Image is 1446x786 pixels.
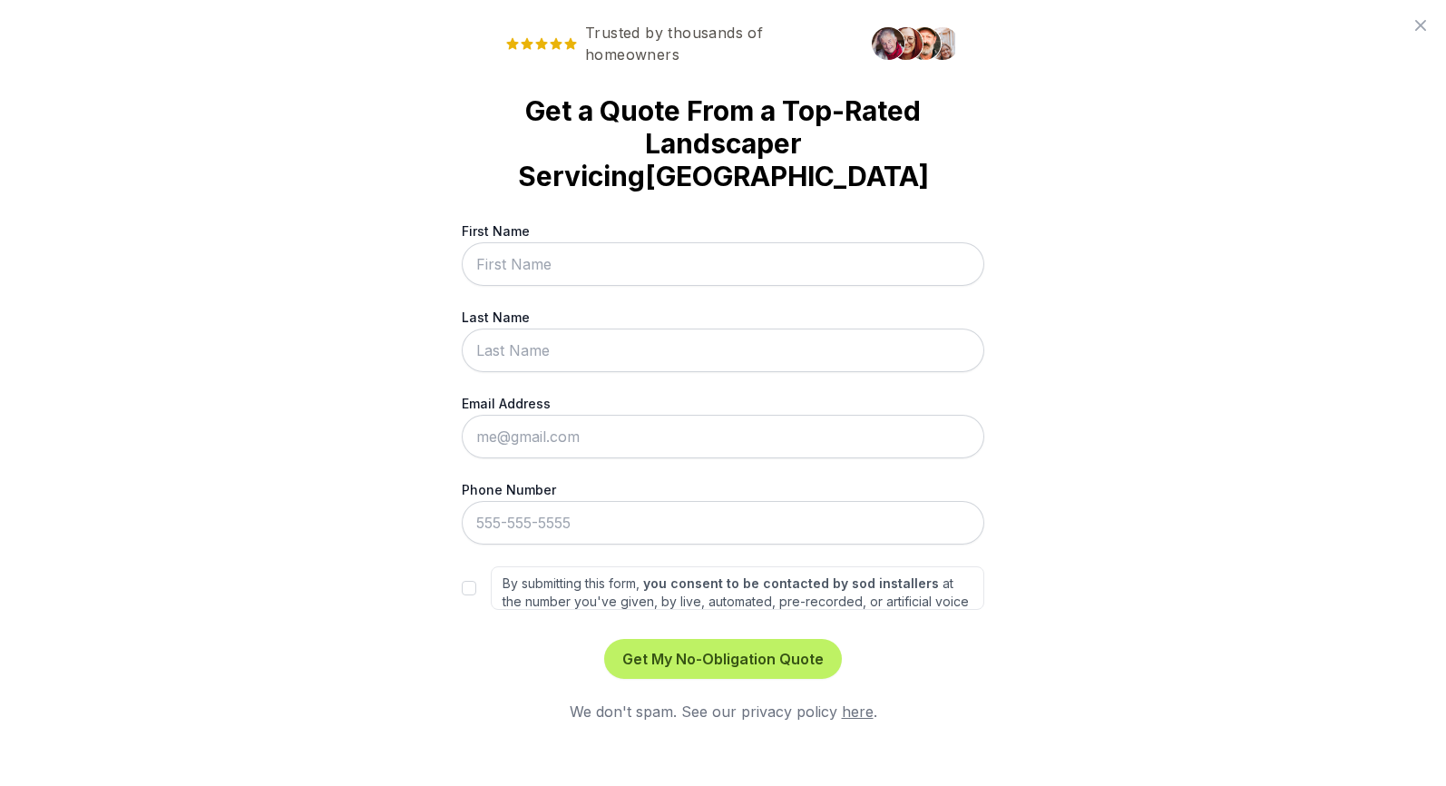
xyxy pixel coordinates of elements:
[462,242,984,286] input: First Name
[842,702,874,721] a: here
[462,501,984,545] input: 555-555-5555
[491,566,984,610] label: By submitting this form, at the number you've given, by live, automated, pre-recorded, or artific...
[491,22,861,65] span: Trusted by thousands of homeowners
[462,329,984,372] input: Last Name
[462,415,984,458] input: me@gmail.com
[462,221,984,241] label: First Name
[643,575,939,591] strong: you consent to be contacted by sod installers
[462,308,984,327] label: Last Name
[491,94,955,192] strong: Get a Quote From a Top-Rated Landscaper Servicing [GEOGRAPHIC_DATA]
[604,639,842,679] button: Get My No-Obligation Quote
[462,480,984,499] label: Phone Number
[462,701,984,722] div: We don't spam. See our privacy policy .
[462,394,984,413] label: Email Address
